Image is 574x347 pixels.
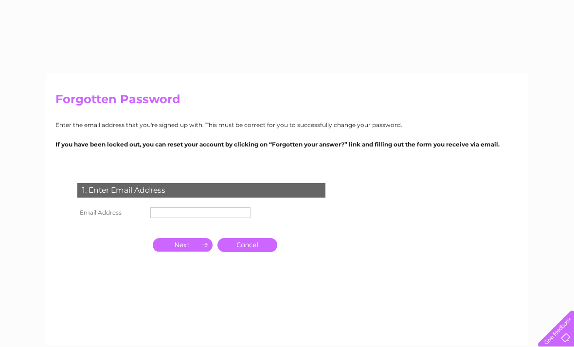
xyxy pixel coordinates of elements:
h2: Forgotten Password [55,92,519,111]
a: Cancel [217,238,277,252]
p: If you have been locked out, you can reset your account by clicking on “Forgotten your answer?” l... [55,140,519,149]
div: 1. Enter Email Address [77,183,325,198]
th: Email Address [75,205,148,220]
p: Enter the email address that you're signed up with. This must be correct for you to successfully ... [55,120,519,129]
